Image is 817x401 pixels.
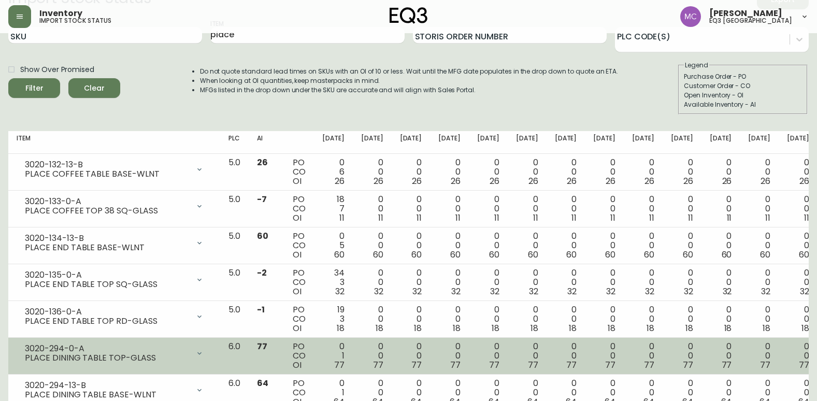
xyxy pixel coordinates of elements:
[585,131,624,154] th: [DATE]
[801,322,809,334] span: 18
[373,249,383,261] span: 60
[724,322,732,334] span: 18
[684,100,802,109] div: Available Inventory - AI
[531,322,538,334] span: 18
[257,340,267,352] span: 77
[322,305,345,333] div: 19 3
[555,305,577,333] div: 0 0
[683,175,693,187] span: 26
[593,305,615,333] div: 0 0
[516,158,538,186] div: 0 0
[516,342,538,370] div: 0 0
[533,212,538,224] span: 11
[508,131,547,154] th: [DATE]
[378,212,383,224] span: 11
[494,212,499,224] span: 11
[571,212,577,224] span: 11
[293,232,306,260] div: PO CO
[606,285,615,297] span: 32
[710,305,732,333] div: 0 0
[39,9,82,18] span: Inventory
[361,158,383,186] div: 0 0
[220,264,249,301] td: 5.0
[361,195,383,223] div: 0 0
[593,268,615,296] div: 0 0
[25,381,189,390] div: 3020-294-13-B
[529,285,538,297] span: 32
[293,175,302,187] span: OI
[528,249,538,261] span: 60
[787,195,809,223] div: 0 0
[322,342,345,370] div: 0 1
[451,175,461,187] span: 26
[647,322,654,334] span: 18
[644,249,654,261] span: 60
[555,158,577,186] div: 0 0
[799,359,809,371] span: 77
[411,249,422,261] span: 60
[624,131,663,154] th: [DATE]
[438,232,461,260] div: 0 0
[710,195,732,223] div: 0 0
[293,359,302,371] span: OI
[683,359,693,371] span: 77
[632,342,654,370] div: 0 0
[257,156,268,168] span: 26
[760,249,770,261] span: 60
[490,285,499,297] span: 32
[761,285,770,297] span: 32
[787,342,809,370] div: 0 0
[400,232,422,260] div: 0 0
[528,359,538,371] span: 77
[710,268,732,296] div: 0 0
[25,206,189,216] div: PLACE COFFEE TOP 38 SQ-GLASS
[25,353,189,363] div: PLACE DINING TABLE TOP-GLASS
[200,76,619,85] li: When looking at OI quantities, keep masterpacks in mind.
[748,232,770,260] div: 0 0
[17,158,212,181] div: 3020-132-13-BPLACE COFFEE TABLE BASE-WLNT
[722,249,732,261] span: 60
[555,342,577,370] div: 0 0
[671,268,693,296] div: 0 0
[684,81,802,91] div: Customer Order - CO
[748,158,770,186] div: 0 0
[220,131,249,154] th: PLC
[374,175,383,187] span: 26
[516,268,538,296] div: 0 0
[400,195,422,223] div: 0 0
[322,232,345,260] div: 0 5
[644,359,654,371] span: 77
[547,131,585,154] th: [DATE]
[645,285,654,297] span: 32
[400,268,422,296] div: 0 0
[400,158,422,186] div: 0 0
[25,160,189,169] div: 3020-132-13-B
[68,78,120,98] button: Clear
[555,268,577,296] div: 0 0
[683,249,693,261] span: 60
[709,9,782,18] span: [PERSON_NAME]
[632,158,654,186] div: 0 0
[761,175,770,187] span: 26
[400,305,422,333] div: 0 0
[25,280,189,289] div: PLACE END TABLE TOP SQ-GLASS
[701,131,740,154] th: [DATE]
[516,195,538,223] div: 0 0
[249,131,284,154] th: AI
[417,212,422,224] span: 11
[740,131,779,154] th: [DATE]
[688,212,693,224] span: 11
[671,195,693,223] div: 0 0
[200,67,619,76] li: Do not quote standard lead times on SKUs with an OI of 10 or less. Wait until the MFG date popula...
[671,342,693,370] div: 0 0
[799,249,809,261] span: 60
[25,270,189,280] div: 3020-135-0-A
[438,158,461,186] div: 0 0
[684,91,802,100] div: Open Inventory - OI
[25,82,44,95] div: Filter
[322,158,345,186] div: 0 6
[25,169,189,179] div: PLACE COFFEE TABLE BASE-WLNT
[787,305,809,333] div: 0 0
[25,243,189,252] div: PLACE END TABLE BASE-WLNT
[477,268,499,296] div: 0 0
